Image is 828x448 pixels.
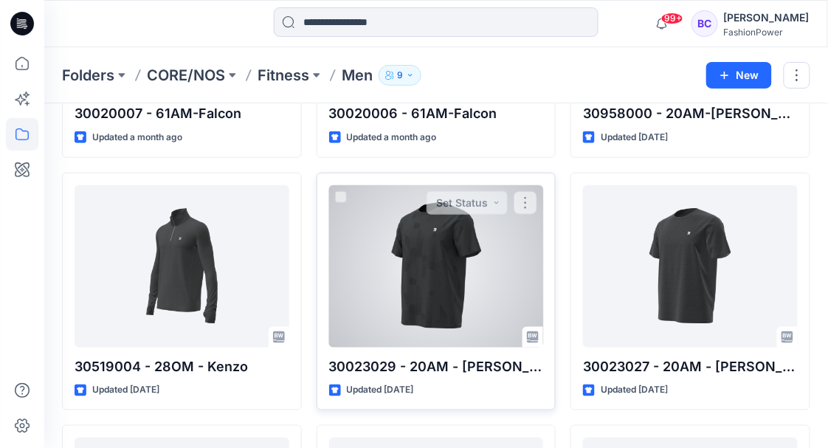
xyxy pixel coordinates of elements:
[92,383,159,399] p: Updated [DATE]
[147,65,225,86] a: CORE/NOS
[379,65,421,86] button: 9
[724,27,810,38] div: FashionPower
[601,130,668,145] p: Updated [DATE]
[706,62,772,89] button: New
[92,130,182,145] p: Updated a month ago
[583,356,798,377] p: 30023027 - 20AM - [PERSON_NAME]
[397,67,403,83] p: 9
[329,356,544,377] p: 30023029 - 20AM - [PERSON_NAME]
[75,356,289,377] p: 30519004 - 28OM - Kenzo
[724,9,810,27] div: [PERSON_NAME]
[342,65,373,86] p: Men
[329,103,544,124] p: 30020006 - 61AM-Falcon
[258,65,309,86] a: Fitness
[601,383,668,399] p: Updated [DATE]
[661,13,683,24] span: 99+
[75,185,289,348] a: 30519004 - 28OM - Kenzo
[347,383,414,399] p: Updated [DATE]
[347,130,437,145] p: Updated a month ago
[583,185,798,348] a: 30023027 - 20AM - Andrew
[691,10,718,37] div: BC
[75,103,289,124] p: 30020007 - 61AM-Falcon
[62,65,114,86] a: Folders
[329,185,544,348] a: 30023029 - 20AM - Andrew
[583,103,798,124] p: 30958000 - 20AM-[PERSON_NAME]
